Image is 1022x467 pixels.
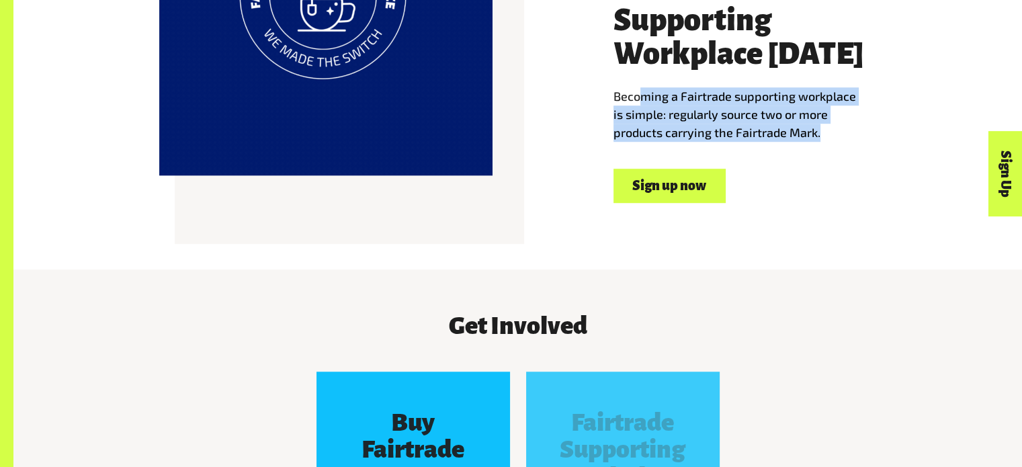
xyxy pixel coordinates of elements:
p: Becoming a Fairtrade supporting workplace is simple: regularly source two or more products carryi... [613,87,877,142]
a: Sign up now [613,169,726,203]
h3: Get Involved [177,312,859,339]
h3: Buy Fairtrade [341,409,486,463]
